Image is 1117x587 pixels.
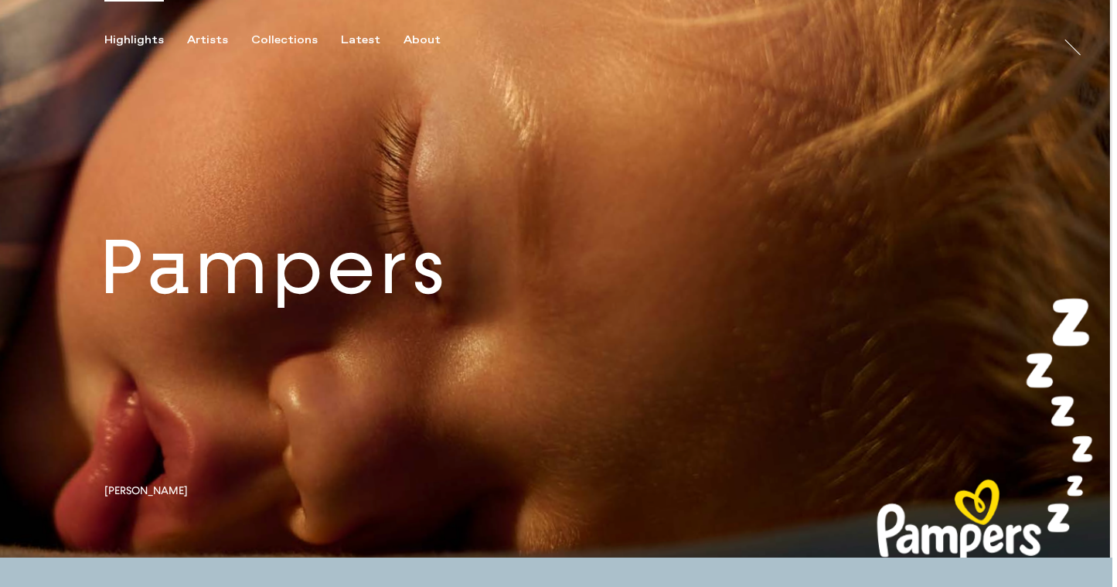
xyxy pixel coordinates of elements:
div: Highlights [104,33,164,47]
button: Collections [251,33,341,47]
div: Latest [341,33,380,47]
button: Highlights [104,33,187,47]
button: Latest [341,33,404,47]
div: About [404,33,441,47]
div: Collections [251,33,318,47]
button: Artists [187,33,251,47]
button: About [404,33,464,47]
div: Artists [187,33,228,47]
